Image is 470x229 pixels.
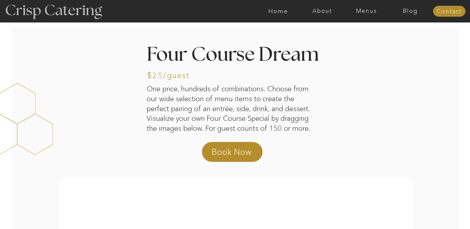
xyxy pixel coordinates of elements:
[256,8,300,14] a: Home
[212,146,268,162] a: Book Now
[433,8,465,15] a: Contact
[388,8,432,14] a: Blog
[147,45,323,67] h2: Four Course Dream
[147,84,317,125] p: One price, hundreds of combinations. Choose from our wide selection of menu items to create the p...
[300,8,344,14] a: About
[344,8,388,14] a: Menus
[147,72,201,81] h3: $25/guest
